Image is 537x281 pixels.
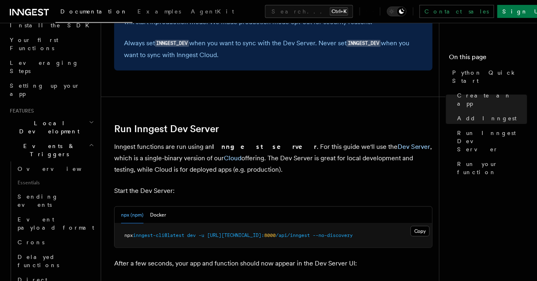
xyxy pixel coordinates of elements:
[7,119,89,135] span: Local Development
[137,8,181,15] span: Examples
[330,7,348,15] kbd: Ctrl+K
[186,2,239,22] a: AgentKit
[14,162,96,176] a: Overview
[114,141,433,175] p: Inngest functions are run using an . For this guide we'll use the , which is a single-binary vers...
[7,139,96,162] button: Events & Triggers
[150,207,166,223] button: Docker
[18,239,44,246] span: Crons
[199,232,204,238] span: -u
[454,157,527,179] a: Run your function
[18,254,59,268] span: Delayed functions
[207,232,264,238] span: [URL][TECHNICAL_ID]:
[457,129,527,153] span: Run Inngest Dev Server
[10,60,79,74] span: Leveraging Steps
[124,38,423,61] p: Always set when you want to sync with the Dev Server. Never set when you want to sync with Innges...
[420,5,494,18] a: Contact sales
[187,232,196,238] span: dev
[14,189,96,212] a: Sending events
[454,126,527,157] a: Run Inngest Dev Server
[60,8,128,15] span: Documentation
[14,250,96,272] a: Delayed functions
[453,69,527,85] span: Python Quick Start
[265,5,353,18] button: Search...Ctrl+K
[347,40,381,47] code: INNGEST_DEV
[155,40,189,47] code: INNGEST_DEV
[313,232,353,238] span: --no-discovery
[7,18,96,33] a: Install the SDK
[133,2,186,22] a: Examples
[155,18,206,26] a: production mode
[191,8,234,15] span: AgentKit
[264,232,276,238] span: 8000
[7,108,34,114] span: Features
[7,33,96,55] a: Your first Functions
[14,176,96,189] span: Essentials
[55,2,133,23] a: Documentation
[121,207,144,223] button: npx (npm)
[10,22,94,29] span: Install the SDK
[18,166,102,172] span: Overview
[457,91,527,108] span: Create an app
[114,123,219,135] a: Run Inngest Dev Server
[114,258,433,269] p: After a few seconds, your app and function should now appear in the Dev Server UI:
[114,185,433,197] p: Start the Dev Server:
[454,88,527,111] a: Create an app
[398,143,431,150] a: Dev Server
[14,212,96,235] a: Event payload format
[7,78,96,101] a: Setting up your app
[411,226,430,237] button: Copy
[457,114,517,122] span: Add Inngest
[18,216,94,231] span: Event payload format
[18,193,58,208] span: Sending events
[387,7,407,16] button: Toggle dark mode
[10,82,80,97] span: Setting up your app
[10,37,58,51] span: Your first Functions
[224,154,241,162] a: Cloud
[457,160,527,176] span: Run your function
[449,65,527,88] a: Python Quick Start
[7,116,96,139] button: Local Development
[449,52,527,65] h4: On this page
[7,142,89,158] span: Events & Triggers
[133,232,184,238] span: inngest-cli@latest
[276,232,310,238] span: /api/inngest
[454,111,527,126] a: Add Inngest
[124,232,133,238] span: npx
[7,55,96,78] a: Leveraging Steps
[212,143,317,150] strong: Inngest server
[14,235,96,250] a: Crons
